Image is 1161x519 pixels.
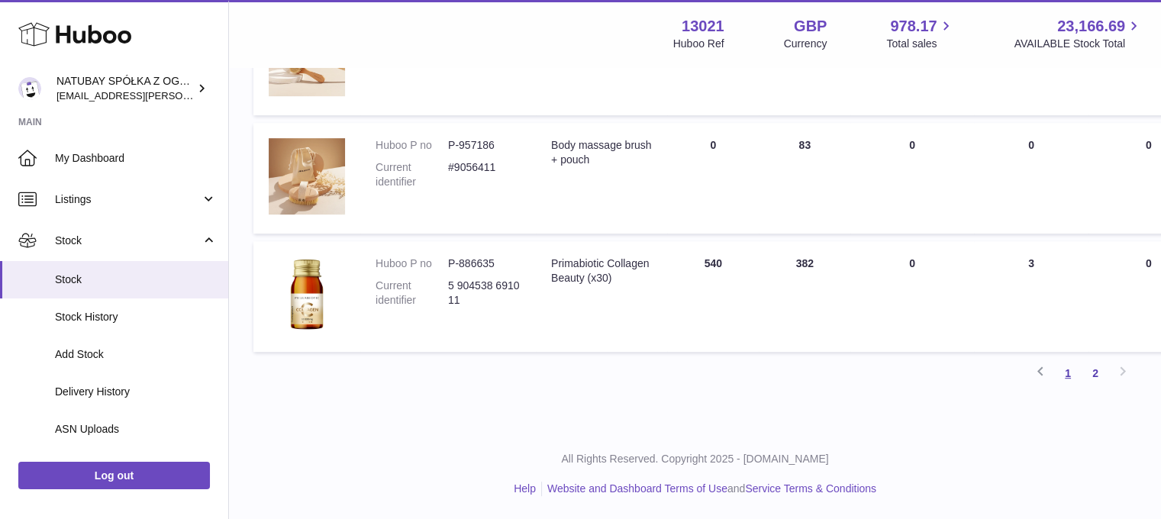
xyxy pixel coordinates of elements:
td: 0 [850,241,974,352]
span: AVAILABLE Stock Total [1014,37,1143,51]
td: 83 [759,123,850,234]
dd: P-886635 [448,256,521,271]
td: 0 [974,123,1088,234]
td: 0 [667,123,759,234]
span: Total sales [886,37,954,51]
dt: Current identifier [376,279,448,308]
span: Stock [55,272,217,287]
a: 23,166.69 AVAILABLE Stock Total [1014,16,1143,51]
span: ASN Uploads [55,422,217,437]
strong: GBP [794,16,827,37]
span: 23,166.69 [1057,16,1125,37]
div: NATUBAY SPÓŁKA Z OGRANICZONĄ ODPOWIEDZIALNOŚCIĄ [56,74,194,103]
a: 2 [1082,359,1109,387]
dt: Huboo P no [376,256,448,271]
span: Listings [55,192,201,207]
div: Huboo Ref [673,37,724,51]
div: Primabiotic Collagen Beauty (x30) [551,256,652,285]
td: 3 [974,241,1088,352]
a: 978.17 Total sales [886,16,954,51]
img: product image [269,138,345,214]
a: Log out [18,462,210,489]
a: Website and Dashboard Terms of Use [547,482,727,495]
img: kacper.antkowski@natubay.pl [18,77,41,100]
img: product image [269,256,345,333]
li: and [542,482,876,496]
strong: 13021 [682,16,724,37]
dd: P-957186 [448,138,521,153]
div: Currency [784,37,827,51]
p: All Rights Reserved. Copyright 2025 - [DOMAIN_NAME] [241,452,1149,466]
td: 540 [667,241,759,352]
span: Add Stock [55,347,217,362]
span: 0 [1146,139,1152,151]
dt: Current identifier [376,160,448,189]
td: 0 [850,123,974,234]
a: Service Terms & Conditions [745,482,876,495]
span: 0 [1146,257,1152,269]
span: Delivery History [55,385,217,399]
span: My Dashboard [55,151,217,166]
dt: Huboo P no [376,138,448,153]
span: Stock History [55,310,217,324]
span: 978.17 [890,16,937,37]
a: 1 [1054,359,1082,387]
span: [EMAIL_ADDRESS][PERSON_NAME][DOMAIN_NAME] [56,89,306,102]
dd: 5 904538 691011 [448,279,521,308]
span: Stock [55,234,201,248]
div: Body massage brush + pouch [551,138,652,167]
a: Help [514,482,536,495]
td: 382 [759,241,850,352]
dd: #9056411 [448,160,521,189]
